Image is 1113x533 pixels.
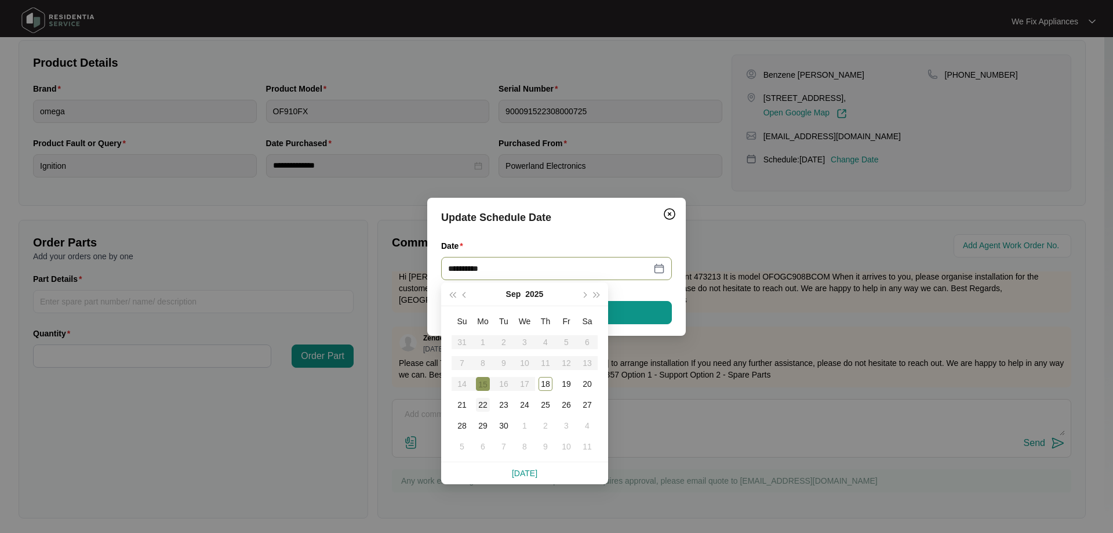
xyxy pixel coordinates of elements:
div: 2 [539,419,552,433]
td: 2025-09-20 [577,374,598,394]
div: 22 [476,398,490,412]
div: 5 [455,440,469,454]
td: 2025-09-18 [535,374,556,394]
div: 11 [580,440,594,454]
td: 2025-09-28 [452,415,472,436]
td: 2025-10-07 [493,436,514,457]
td: 2025-10-02 [535,415,556,436]
th: Su [452,311,472,332]
div: 10 [559,440,573,454]
div: 20 [580,377,594,391]
div: 4 [580,419,594,433]
div: Update Schedule Date [441,209,672,226]
td: 2025-10-06 [472,436,493,457]
div: 7 [497,440,511,454]
td: 2025-10-09 [535,436,556,457]
a: [DATE] [512,469,537,478]
th: Mo [472,311,493,332]
td: 2025-09-27 [577,394,598,415]
th: We [514,311,535,332]
th: Fr [556,311,577,332]
div: 27 [580,398,594,412]
div: 25 [539,398,552,412]
td: 2025-09-25 [535,394,556,415]
td: 2025-09-24 [514,394,535,415]
div: 3 [559,419,573,433]
div: 29 [476,419,490,433]
div: 30 [497,419,511,433]
div: 6 [476,440,490,454]
td: 2025-09-22 [472,394,493,415]
th: Tu [493,311,514,332]
img: closeCircle [663,207,676,221]
td: 2025-09-23 [493,394,514,415]
div: 18 [539,377,552,391]
td: 2025-10-11 [577,436,598,457]
div: 19 [559,377,573,391]
button: Close [660,205,679,223]
td: 2025-09-19 [556,374,577,394]
td: 2025-09-30 [493,415,514,436]
div: 8 [518,440,532,454]
label: Date [441,240,468,252]
div: 24 [518,398,532,412]
div: 1 [518,419,532,433]
td: 2025-10-10 [556,436,577,457]
div: 26 [559,398,573,412]
td: 2025-09-26 [556,394,577,415]
td: 2025-10-01 [514,415,535,436]
td: 2025-09-29 [472,415,493,436]
td: 2025-09-21 [452,394,472,415]
div: 9 [539,440,552,454]
button: Sep [506,282,521,306]
div: 28 [455,419,469,433]
td: 2025-10-04 [577,415,598,436]
div: 21 [455,398,469,412]
td: 2025-10-08 [514,436,535,457]
th: Th [535,311,556,332]
td: 2025-10-05 [452,436,472,457]
td: 2025-10-03 [556,415,577,436]
input: Date [448,262,651,275]
th: Sa [577,311,598,332]
button: 2025 [525,282,543,306]
div: 23 [497,398,511,412]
